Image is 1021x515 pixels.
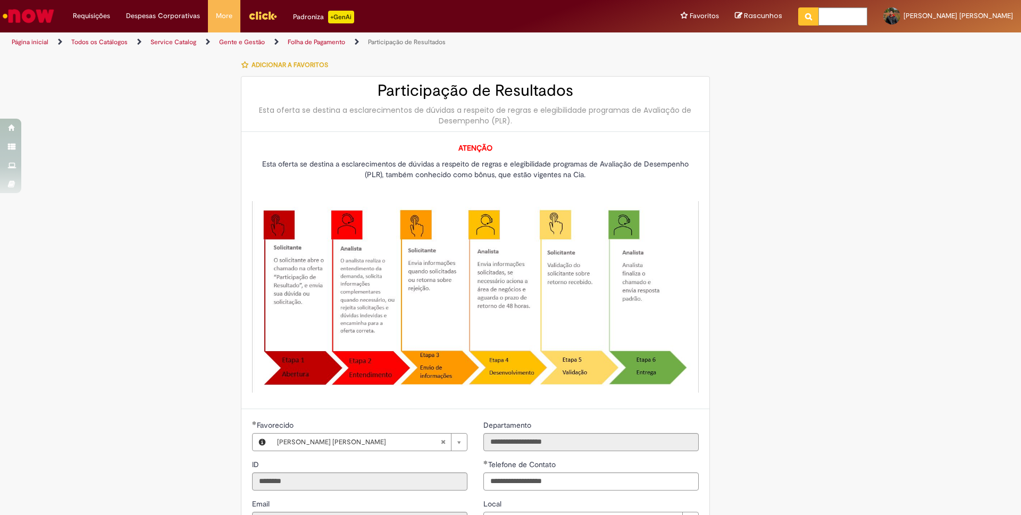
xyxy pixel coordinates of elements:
h2: Participação de Resultados [252,82,699,99]
a: Todos os Catálogos [71,38,128,46]
img: ServiceNow [1,5,56,27]
a: Service Catalog [150,38,196,46]
input: ID [252,472,467,491]
div: Padroniza [293,11,354,23]
span: More [216,11,232,21]
span: Favoritos [690,11,719,21]
a: Rascunhos [735,11,782,21]
img: click_logo_yellow_360x200.png [248,7,277,23]
input: Departamento [483,433,699,451]
span: Requisições [73,11,110,21]
p: +GenAi [328,11,354,23]
a: Gente e Gestão [219,38,265,46]
ul: Trilhas de página [8,32,673,52]
button: Pesquisar [798,7,819,26]
label: Somente leitura - Email [252,499,272,509]
abbr: Limpar campo Favorecido [435,434,451,451]
span: Necessários - Favorecido [257,420,296,430]
div: Esta oferta se destina a esclarecimentos de dúvidas a respeito de regras e elegibilidade programa... [252,105,699,126]
span: Somente leitura - ID [252,460,261,469]
span: Despesas Corporativas [126,11,200,21]
p: Esta oferta se destina a esclarecimentos de dúvidas a respeito de regras e elegibilidade programa... [252,159,699,180]
span: Telefone de Contato [488,460,558,469]
a: [PERSON_NAME] [PERSON_NAME]Limpar campo Favorecido [272,434,467,451]
a: Folha de Pagamento [288,38,345,46]
span: [PERSON_NAME] [PERSON_NAME] [277,434,440,451]
a: Participação de Resultados [368,38,446,46]
span: Obrigatório Preenchido [252,421,257,425]
input: Telefone de Contato [483,472,699,491]
button: Adicionar a Favoritos [241,54,334,76]
label: Somente leitura - ID [252,459,261,470]
label: Somente leitura - Departamento [483,420,533,430]
span: Local [483,499,504,509]
a: Página inicial [12,38,48,46]
strong: ATENÇÃO [458,143,492,153]
span: Obrigatório Preenchido [483,460,488,464]
span: Adicionar a Favoritos [252,61,328,69]
button: Favorecido, Visualizar este registro Eduardo Boccato Pires De Camargo [253,434,272,451]
span: [PERSON_NAME] [PERSON_NAME] [903,11,1013,20]
span: Rascunhos [744,11,782,21]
